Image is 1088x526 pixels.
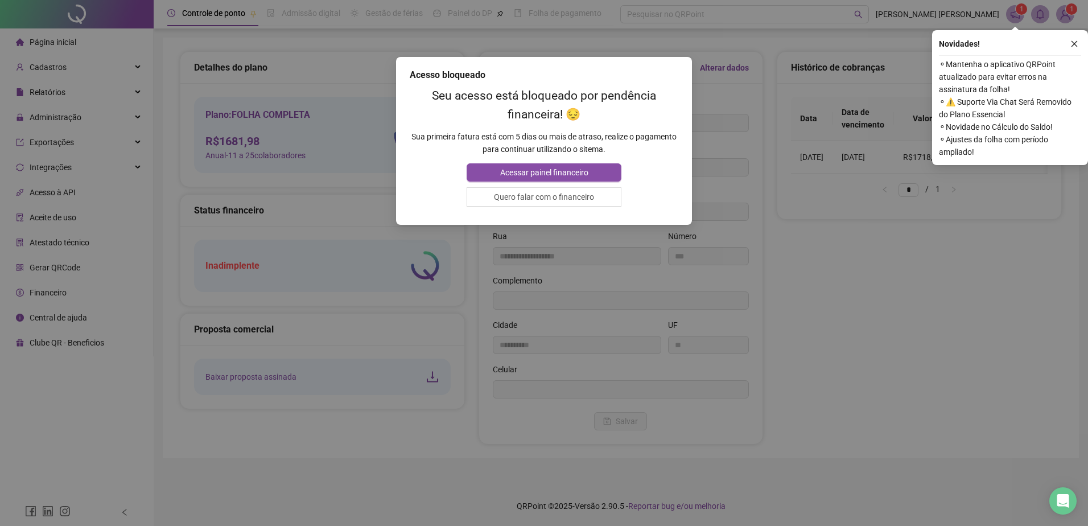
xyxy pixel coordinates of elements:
button: Acessar painel financeiro [467,163,621,182]
h2: Seu acesso está bloqueado por pendência financeira! 😔 [410,87,678,124]
span: ⚬ Mantenha o aplicativo QRPoint atualizado para evitar erros na assinatura da folha! [939,58,1081,96]
span: ⚬ ⚠️ Suporte Via Chat Será Removido do Plano Essencial [939,96,1081,121]
span: Novidades ! [939,38,980,50]
button: Quero falar com o financeiro [467,187,621,207]
span: ⚬ Novidade no Cálculo do Saldo! [939,121,1081,133]
span: close [1070,40,1078,48]
span: ⚬ Ajustes da folha com período ampliado! [939,133,1081,158]
div: Acesso bloqueado [410,68,678,82]
span: Acessar painel financeiro [500,166,588,179]
p: Sua primeira fatura está com 5 dias ou mais de atraso, realize o pagamento para continuar utiliza... [410,130,678,155]
div: Open Intercom Messenger [1049,487,1077,515]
